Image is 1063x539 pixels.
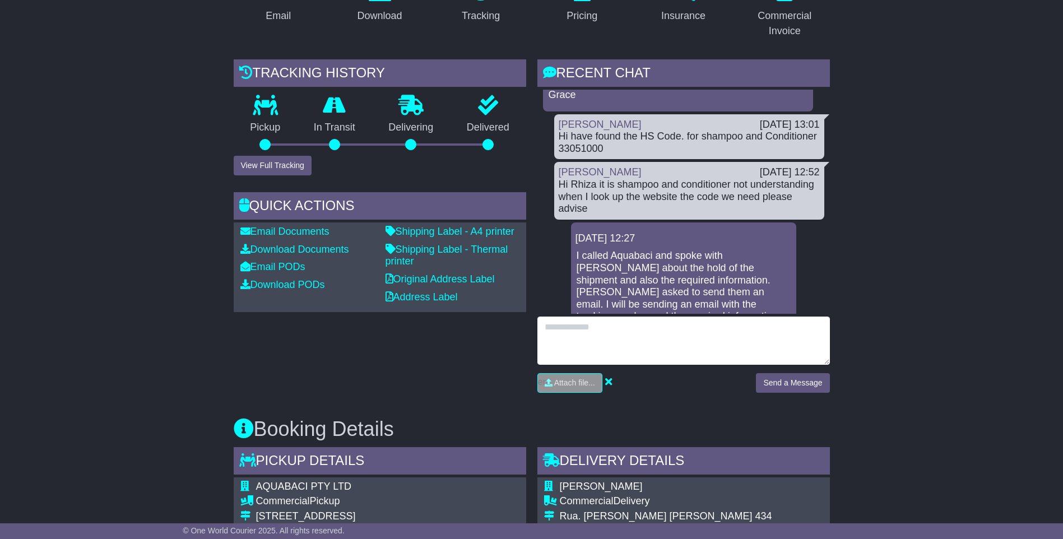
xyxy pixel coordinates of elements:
[256,495,310,507] span: Commercial
[760,166,820,179] div: [DATE] 12:52
[559,166,642,178] a: [PERSON_NAME]
[240,279,325,290] a: Download PODs
[756,373,829,393] button: Send a Message
[661,8,705,24] div: Insurance
[462,8,500,24] div: Tracking
[240,244,349,255] a: Download Documents
[183,526,345,535] span: © One World Courier 2025. All rights reserved.
[234,59,526,90] div: Tracking history
[234,156,312,175] button: View Full Tracking
[577,250,791,323] p: I called Aquabaci and spoke with [PERSON_NAME] about the hold of the shipment and also the requir...
[234,418,830,440] h3: Booking Details
[747,8,823,39] div: Commercial Invoice
[559,119,642,130] a: [PERSON_NAME]
[560,495,614,507] span: Commercial
[266,8,291,24] div: Email
[450,122,526,134] p: Delivered
[234,447,526,477] div: Pickup Details
[549,89,807,101] p: Grace
[297,122,372,134] p: In Transit
[240,226,329,237] a: Email Documents
[372,122,451,134] p: Delivering
[560,495,823,508] div: Delivery
[386,291,458,303] a: Address Label
[256,481,351,492] span: AQUABACI PTY LTD
[760,119,820,131] div: [DATE] 13:01
[560,510,823,523] div: Rua. [PERSON_NAME] [PERSON_NAME] 434
[240,261,305,272] a: Email PODs
[567,8,597,24] div: Pricing
[537,59,830,90] div: RECENT CHAT
[357,8,402,24] div: Download
[256,495,510,508] div: Pickup
[386,226,514,237] a: Shipping Label - A4 printer
[234,122,298,134] p: Pickup
[386,273,495,285] a: Original Address Label
[559,179,820,215] div: Hi Rhiza it is shampoo and conditioner not understanding when I look up the website the code we n...
[386,244,508,267] a: Shipping Label - Thermal printer
[537,447,830,477] div: Delivery Details
[559,131,820,155] div: Hi have found the HS Code. for shampoo and Conditioner 33051000
[234,192,526,222] div: Quick Actions
[560,481,643,492] span: [PERSON_NAME]
[575,233,792,245] div: [DATE] 12:27
[256,510,510,523] div: [STREET_ADDRESS]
